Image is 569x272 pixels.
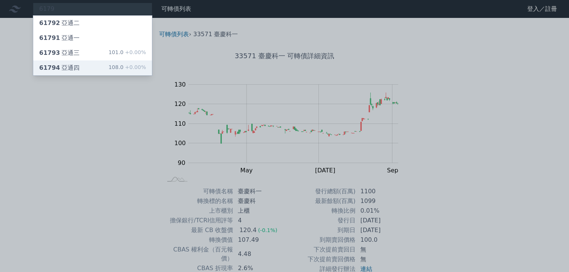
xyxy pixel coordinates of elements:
div: 101.0 [109,49,146,57]
div: 亞通三 [39,49,80,57]
a: 61791亞通一 [33,31,152,46]
span: 61793 [39,49,60,56]
span: +0.00% [124,64,146,70]
span: 61794 [39,64,60,71]
span: 61792 [39,19,60,26]
a: 61794亞通四 108.0+0.00% [33,60,152,75]
a: 61793亞通三 101.0+0.00% [33,46,152,60]
div: 亞通二 [39,19,80,28]
div: 亞通一 [39,34,80,43]
div: 108.0 [109,63,146,72]
span: +0.00% [124,49,146,55]
span: 61791 [39,34,60,41]
div: 亞通四 [39,63,80,72]
a: 61792亞通二 [33,16,152,31]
